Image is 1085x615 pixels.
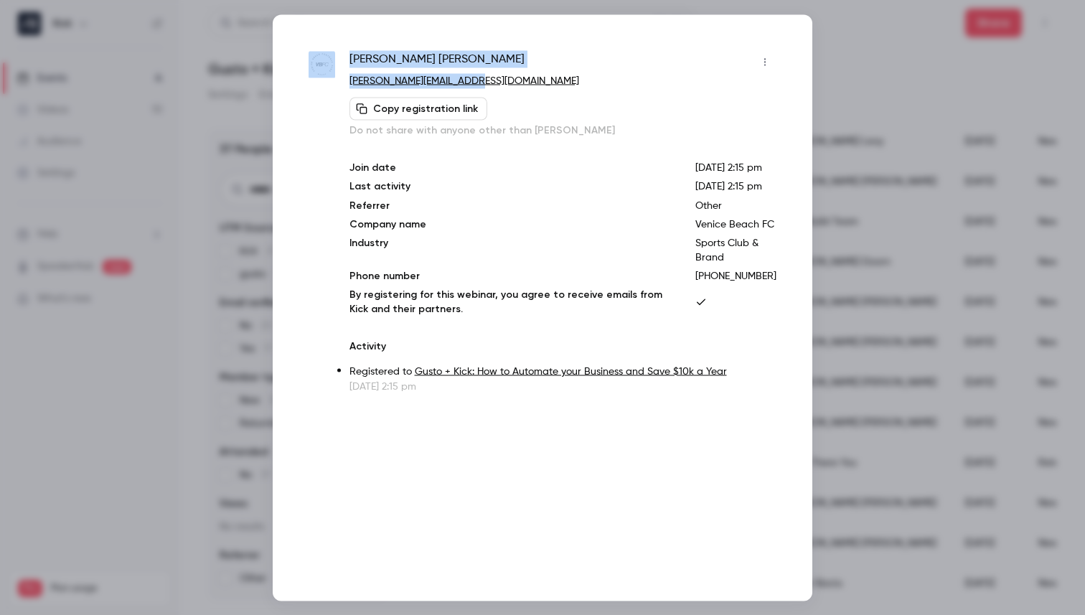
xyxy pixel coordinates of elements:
p: Do not share with anyone other than [PERSON_NAME] [349,123,776,137]
p: [PHONE_NUMBER] [695,268,776,283]
p: Sports Club & Brand [695,235,776,264]
p: Registered to [349,364,776,379]
p: Venice Beach FC [695,217,776,231]
p: Join date [349,160,672,174]
p: [DATE] 2:15 pm [695,160,776,174]
p: By registering for this webinar, you agree to receive emails from Kick and their partners. [349,287,672,316]
a: [PERSON_NAME][EMAIL_ADDRESS][DOMAIN_NAME] [349,75,579,85]
p: Other [695,198,776,212]
p: [DATE] 2:15 pm [349,379,776,393]
p: Last activity [349,179,672,194]
button: Copy registration link [349,97,487,120]
p: Industry [349,235,672,264]
p: Activity [349,339,776,353]
p: Referrer [349,198,672,212]
p: Phone number [349,268,672,283]
a: Gusto + Kick: How to Automate your Business and Save $10k a Year [415,366,727,376]
span: [DATE] 2:15 pm [695,181,762,191]
img: venicebeachfc.com [309,52,335,78]
span: [PERSON_NAME] [PERSON_NAME] [349,50,525,73]
p: Company name [349,217,672,231]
